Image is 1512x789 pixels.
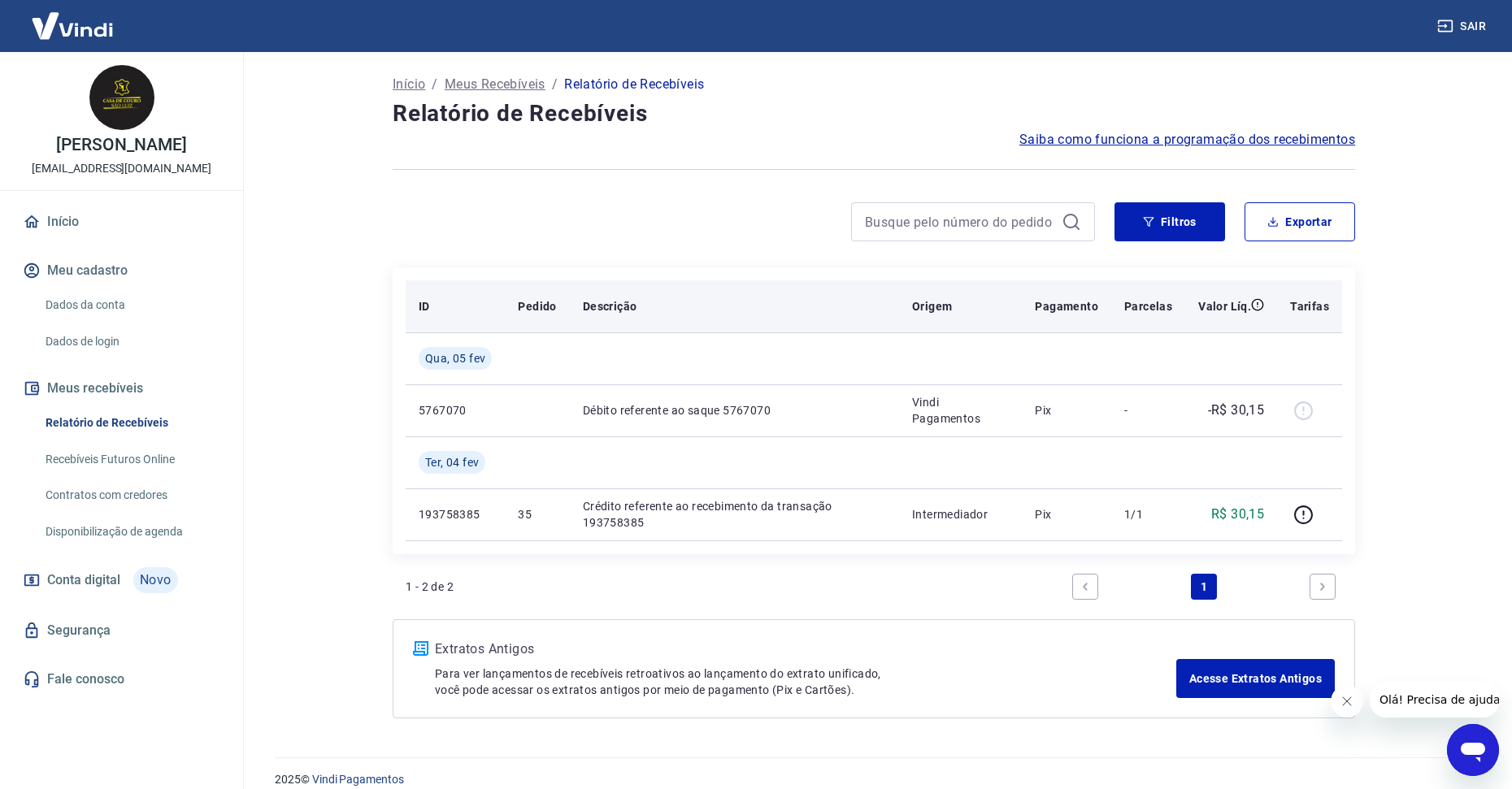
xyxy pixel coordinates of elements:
button: Meu cadastro [20,253,224,288]
a: Vindi Pagamentos [312,773,404,786]
button: Meus recebíveis [20,371,224,406]
span: Olá! Precisa de ajuda? [10,11,137,24]
a: Meus Recebíveis [445,75,545,94]
img: 08a53025-34e7-4c2a-b49c-e62a41d0fbfe.jpeg [89,65,154,130]
img: ícone [413,641,428,656]
a: Segurança [20,613,224,648]
a: Relatório de Recebíveis [39,406,224,440]
p: Valor Líq. [1198,298,1251,314]
a: Recebíveis Futuros Online [39,443,224,476]
p: 2025 © [275,771,1473,788]
p: Origem [912,298,952,314]
p: Parcelas [1124,298,1172,314]
a: Dados de login [39,325,224,358]
img: Vindi [20,1,125,50]
p: Crédito referente ao recebimento da transação 193758385 [583,498,886,531]
p: 193758385 [419,506,492,522]
a: Início [20,204,224,240]
p: [EMAIL_ADDRESS][DOMAIN_NAME] [32,160,211,177]
a: Page 1 is your current page [1191,574,1217,600]
p: Pix [1035,402,1098,418]
p: Descrição [583,298,637,314]
p: Pix [1035,506,1098,522]
span: Conta digital [47,569,120,592]
button: Filtros [1114,202,1225,241]
iframe: Mensagem da empresa [1370,682,1499,717]
p: R$ 30,15 [1211,505,1264,524]
a: Saiba como funciona a programação dos recebimentos [1019,130,1355,150]
ul: Pagination [1066,567,1342,606]
iframe: Fechar mensagem [1331,685,1363,717]
p: [PERSON_NAME] [56,137,186,154]
p: Vindi Pagamentos [912,394,1009,427]
a: Acesse Extratos Antigos [1176,659,1335,698]
a: Next page [1310,574,1336,600]
p: Tarifas [1290,298,1329,314]
a: Fale conosco [20,661,224,697]
a: Previous page [1072,574,1098,600]
a: Contratos com credores [39,479,224,512]
p: 5767070 [419,402,492,418]
span: Ter, 04 fev [425,454,479,470]
p: 35 [518,506,556,522]
p: Intermediador [912,506,1009,522]
a: Conta digitalNovo [20,561,224,600]
p: 1 - 2 de 2 [406,579,454,595]
a: Disponibilização de agenda [39,515,224,548]
span: Novo [133,567,178,593]
p: 1/1 [1124,506,1172,522]
input: Busque pelo número do pedido [865,210,1055,234]
span: Qua, 05 fev [425,350,485,366]
p: Para ver lançamentos de recebíveis retroativos ao lançamento do extrato unificado, você pode aces... [435,665,1176,698]
p: Extratos Antigos [435,639,1176,659]
p: Pedido [518,298,556,314]
button: Sair [1434,11,1492,41]
p: / [432,75,437,94]
p: Débito referente ao saque 5767070 [583,402,886,418]
p: - [1124,402,1172,418]
p: Relatório de Recebíveis [564,75,704,94]
a: Início [393,75,425,94]
h4: Relatório de Recebíveis [393,98,1355,130]
p: Pagamento [1035,298,1098,314]
p: ID [419,298,430,314]
iframe: Botão para abrir a janela de mensagens [1447,724,1499,776]
p: / [552,75,558,94]
p: -R$ 30,15 [1208,401,1265,420]
button: Exportar [1245,202,1355,241]
a: Dados da conta [39,288,224,322]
